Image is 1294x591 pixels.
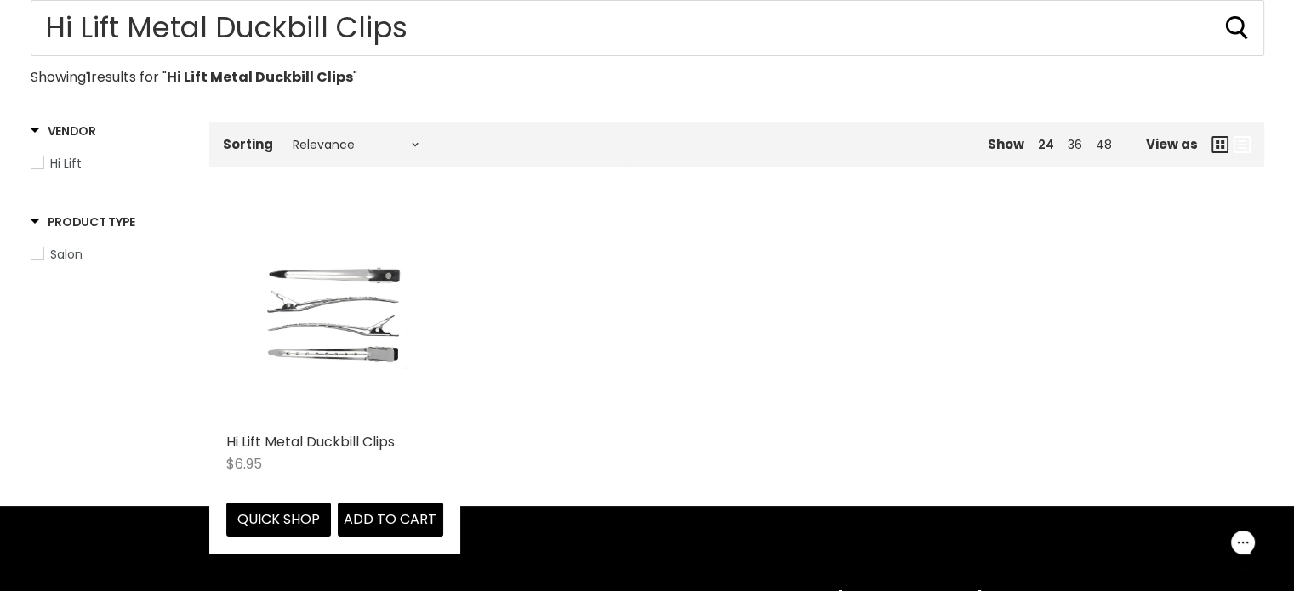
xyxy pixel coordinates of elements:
[988,135,1024,153] span: Show
[1223,14,1251,42] button: Search
[338,503,443,537] button: Add to cart
[50,246,83,263] span: Salon
[262,207,407,424] img: Hi Lift Metal Duckbill Clips
[31,245,188,264] a: Salon
[226,503,332,537] button: Quick shop
[1146,137,1198,151] span: View as
[31,154,188,173] a: Hi Lift
[31,70,1264,85] p: Showing results for " "
[31,213,136,230] h3: Product Type
[1068,136,1082,153] a: 36
[1038,136,1054,153] a: 24
[1096,136,1112,153] a: 48
[226,207,443,424] a: Hi Lift Metal Duckbill Clips
[226,432,395,452] a: Hi Lift Metal Duckbill Clips
[31,122,96,139] h3: Vendor
[223,137,273,151] label: Sorting
[86,67,91,87] strong: 1
[1209,511,1277,574] iframe: Gorgias live chat messenger
[344,509,436,529] span: Add to cart
[50,155,82,172] span: Hi Lift
[226,454,262,474] span: $6.95
[167,67,353,87] strong: Hi Lift Metal Duckbill Clips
